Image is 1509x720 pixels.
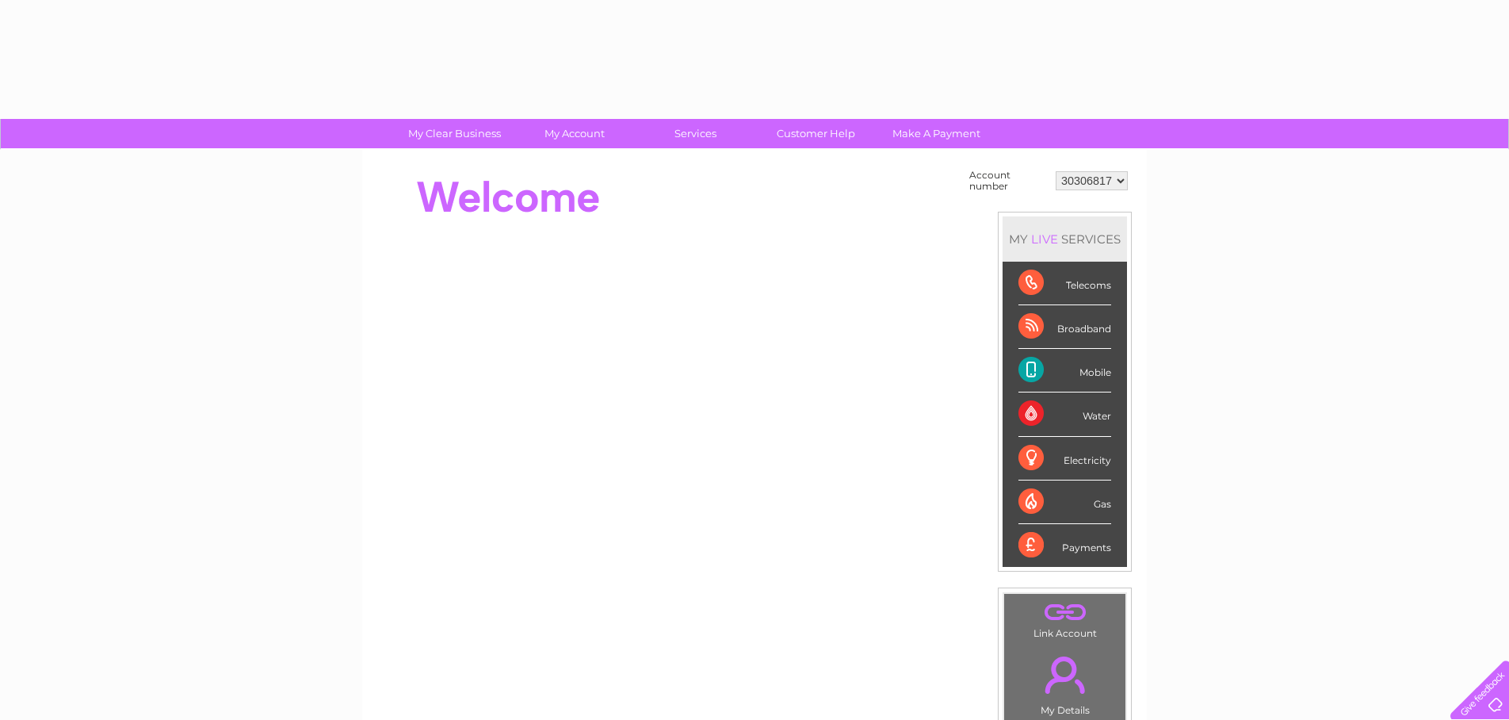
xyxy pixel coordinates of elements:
a: Customer Help [751,119,881,148]
a: Services [630,119,761,148]
td: Link Account [1003,593,1126,643]
a: Make A Payment [871,119,1002,148]
div: MY SERVICES [1003,216,1127,262]
div: Electricity [1018,437,1111,481]
a: . [1008,598,1121,626]
a: My Clear Business [389,119,520,148]
div: Payments [1018,524,1111,567]
div: Water [1018,393,1111,436]
div: Broadband [1018,305,1111,349]
a: My Account [510,119,640,148]
div: Mobile [1018,349,1111,393]
a: . [1008,647,1121,703]
div: LIVE [1028,232,1061,247]
div: Telecoms [1018,262,1111,305]
div: Gas [1018,481,1111,524]
td: Account number [965,166,1052,196]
